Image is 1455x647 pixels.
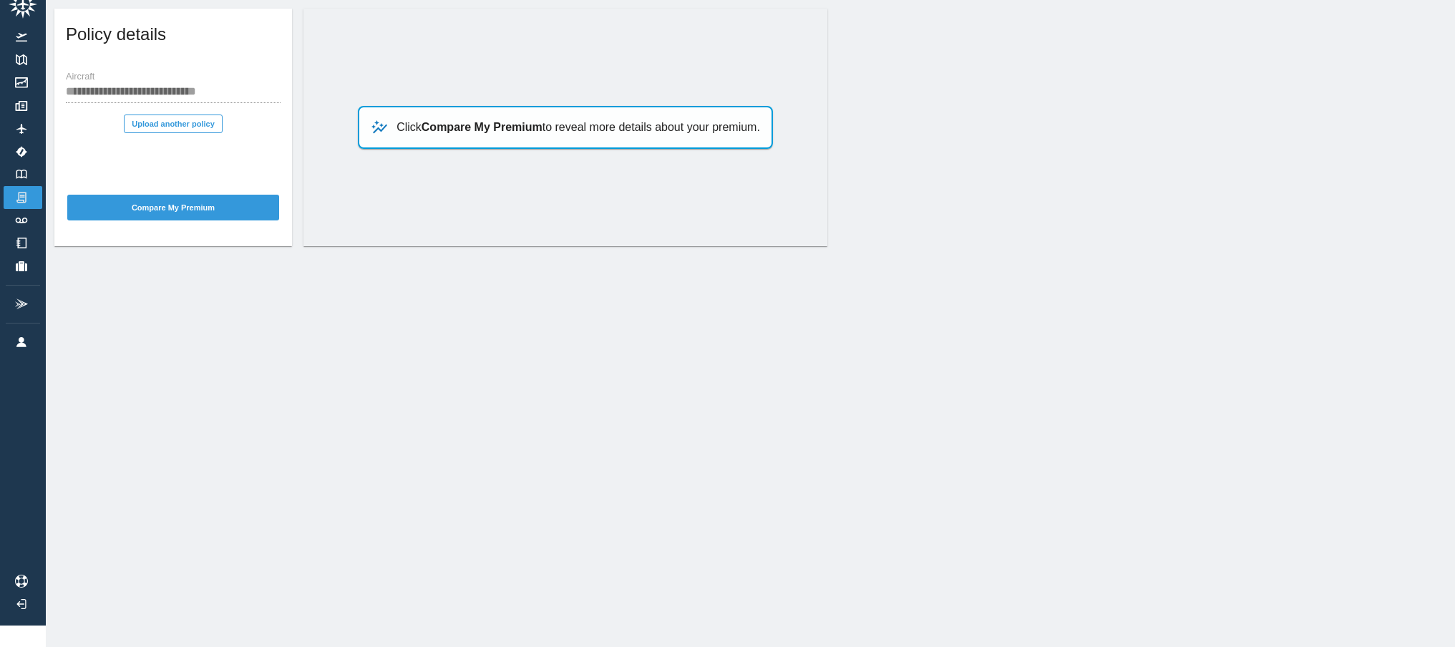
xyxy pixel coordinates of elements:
label: Aircraft [66,71,94,84]
div: Policy details [54,9,292,66]
img: uptrend-and-star-798e9c881b4915e3b082.svg [371,119,388,136]
button: Compare My Premium [67,195,279,220]
b: Compare My Premium [422,121,542,133]
h5: Policy details [66,23,166,46]
button: Upload another policy [124,115,223,133]
p: Click to reveal more details about your premium. [396,119,760,136]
